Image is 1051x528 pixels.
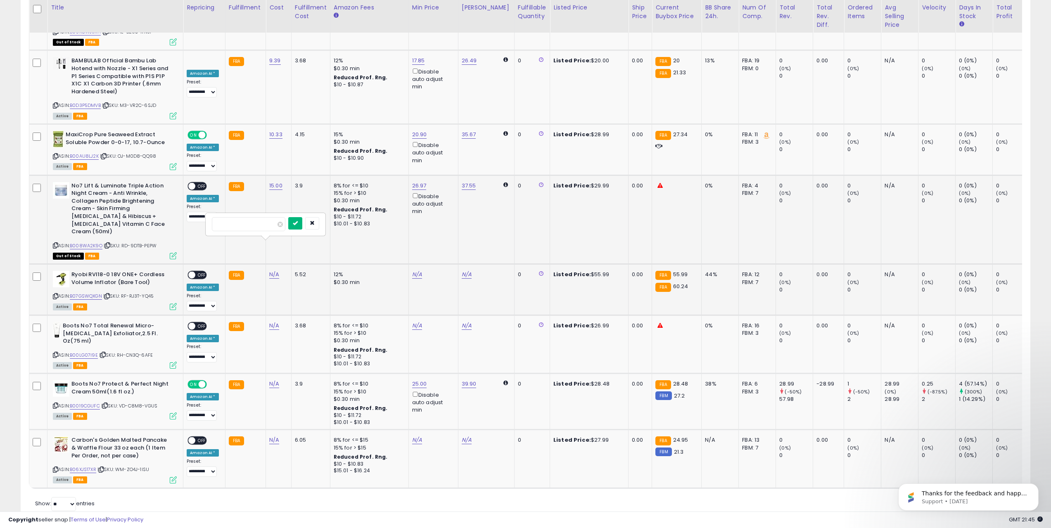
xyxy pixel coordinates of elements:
[70,352,98,359] a: B00LG07I9E
[334,279,402,286] div: $0.30 min
[922,139,933,145] small: (0%)
[742,329,769,337] div: FBM: 3
[996,380,1030,388] div: 0
[922,279,933,286] small: (0%)
[518,131,543,138] div: 0
[334,189,402,197] div: 15% for > $10
[816,3,840,29] div: Total Rev. Diff.
[518,57,543,64] div: 0
[462,270,472,279] a: N/A
[632,182,645,189] div: 0.00
[53,436,69,453] img: 61lI+RsZZHL._SL40_.jpg
[53,253,84,260] span: All listings that are currently out of stock and unavailable for purchase on Amazon
[53,131,64,147] img: 51XeaeoAWgL._SL40_.jpg
[334,81,402,88] div: $10 - $10.87
[742,57,769,64] div: FBA: 19
[269,436,279,444] a: N/A
[779,190,791,197] small: (0%)
[632,271,645,278] div: 0.00
[779,65,791,72] small: (0%)
[816,322,837,329] div: 0.00
[103,293,154,299] span: | SKU: RF-RJ3T-YQ45
[334,147,388,154] b: Reduced Prof. Rng.
[553,130,591,138] b: Listed Price:
[655,131,671,140] small: FBA
[959,3,989,21] div: Days In Stock
[71,182,172,238] b: No7 Lift & Luminate Triple Action Night Cream - Anti Wrinkle, Collagen Peptide Brightening Cream ...
[36,24,142,32] p: Thanks for the feedback and happy repricing!
[922,286,955,294] div: 0
[779,182,813,189] div: 0
[673,57,680,64] span: 20
[269,3,288,12] div: Cost
[885,271,912,278] div: N/A
[705,3,735,21] div: BB Share 24h.
[269,130,282,139] a: 10.33
[847,337,881,344] div: 0
[269,182,282,190] a: 15.00
[996,139,1008,145] small: (0%)
[705,182,732,189] div: 0%
[959,21,964,28] small: Days In Stock.
[334,155,402,162] div: $10 - $10.90
[922,182,955,189] div: 0
[295,57,324,64] div: 3.68
[996,322,1030,329] div: 0
[922,197,955,204] div: 0
[187,195,219,202] div: Amazon AI *
[847,279,859,286] small: (0%)
[779,131,813,138] div: 0
[959,65,970,72] small: (0%)
[847,139,859,145] small: (0%)
[53,322,61,339] img: 311iAyRiWLL._SL40_.jpg
[632,322,645,329] div: 0.00
[229,271,244,280] small: FBA
[959,131,992,138] div: 0 (0%)
[70,293,102,300] a: B07GSWQXGN
[187,70,219,77] div: Amazon AI *
[959,286,992,294] div: 0 (0%)
[553,270,591,278] b: Listed Price:
[334,322,402,329] div: 8% for <= $10
[70,466,96,473] a: B06XJS17XR
[462,436,472,444] a: N/A
[53,57,69,69] img: 31IRkV8FjwL._SL40_.jpg
[53,39,84,46] span: All listings that are currently out of stock and unavailable for purchase on Amazon
[922,271,955,278] div: 0
[53,163,72,170] span: All listings currently available for purchase on Amazon
[922,3,952,12] div: Velocity
[847,197,881,204] div: 0
[959,271,992,278] div: 0 (0%)
[847,271,881,278] div: 0
[705,57,732,64] div: 13%
[922,337,955,344] div: 0
[553,182,622,189] div: $29.99
[847,380,881,388] div: 1
[922,190,933,197] small: (0%)
[885,131,912,138] div: N/A
[462,130,476,139] a: 35.67
[462,380,477,388] a: 39.90
[632,3,648,21] div: Ship Price
[655,271,671,280] small: FBA
[959,330,970,336] small: (0%)
[518,322,543,329] div: 0
[53,380,69,397] img: 41Sjeb6gn3L._SL40_.jpg
[412,182,427,190] a: 26.97
[187,204,219,223] div: Preset:
[885,57,912,64] div: N/A
[742,3,772,21] div: Num of Comp.
[12,17,153,45] div: message notification from Support, 5d ago. Thanks for the feedback and happy repricing!
[885,322,912,329] div: N/A
[632,57,645,64] div: 0.00
[187,153,219,171] div: Preset:
[188,381,199,388] span: ON
[19,25,32,38] img: Profile image for Support
[996,330,1008,336] small: (0%)
[334,206,388,213] b: Reduced Prof. Rng.
[518,3,546,21] div: Fulfillable Quantity
[187,3,222,12] div: Repricing
[553,380,591,388] b: Listed Price:
[553,57,591,64] b: Listed Price:
[334,329,402,337] div: 15% for > $10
